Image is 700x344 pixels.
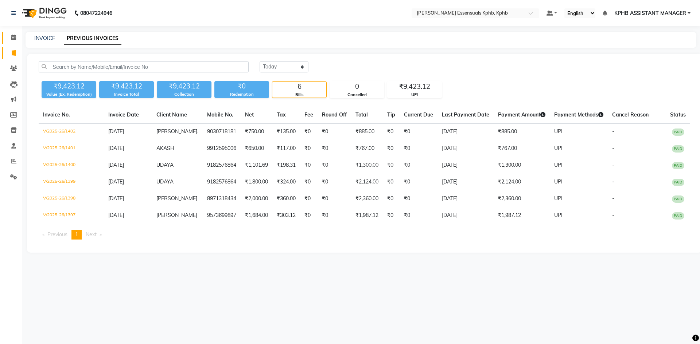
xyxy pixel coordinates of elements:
[34,35,55,41] a: INVOICE
[442,111,489,118] span: Last Payment Date
[80,3,112,23] b: 08047224946
[156,111,187,118] span: Client Name
[203,140,241,157] td: 9912595006
[437,174,494,190] td: [DATE]
[322,111,347,118] span: Round Off
[241,207,272,224] td: ₹1,684.00
[614,9,686,17] span: KPHB ASSISTANT MANAGER
[400,190,437,207] td: ₹0
[612,111,649,118] span: Cancel Reason
[383,190,400,207] td: ₹0
[383,140,400,157] td: ₹0
[39,61,249,72] input: Search by Name/Mobile/Email/Invoice No
[43,111,70,118] span: Invoice No.
[437,207,494,224] td: [DATE]
[494,123,550,141] td: ₹885.00
[108,128,124,135] span: [DATE]
[203,174,241,190] td: 9182576864
[64,32,121,45] a: PREVIOUS INVOICES
[318,123,351,141] td: ₹0
[404,111,433,118] span: Current Due
[318,157,351,174] td: ₹0
[388,82,442,92] div: ₹9,423.12
[612,195,614,202] span: -
[197,128,198,135] span: .
[47,231,67,238] span: Previous
[437,123,494,141] td: [DATE]
[272,140,300,157] td: ₹117.00
[300,174,318,190] td: ₹0
[39,157,104,174] td: V/2025-26/1400
[241,123,272,141] td: ₹750.00
[157,91,211,98] div: Collection
[241,174,272,190] td: ₹1,800.00
[272,207,300,224] td: ₹303.12
[245,111,254,118] span: Net
[554,111,603,118] span: Payment Methods
[554,178,563,185] span: UPI
[42,91,96,98] div: Value (Ex. Redemption)
[318,190,351,207] td: ₹0
[494,207,550,224] td: ₹1,987.12
[670,111,686,118] span: Status
[383,123,400,141] td: ₹0
[42,81,96,91] div: ₹9,423.12
[494,140,550,157] td: ₹767.00
[437,190,494,207] td: [DATE]
[554,195,563,202] span: UPI
[300,123,318,141] td: ₹0
[39,140,104,157] td: V/2025-26/1401
[383,174,400,190] td: ₹0
[108,162,124,168] span: [DATE]
[351,140,383,157] td: ₹767.00
[554,128,563,135] span: UPI
[241,190,272,207] td: ₹2,000.00
[108,178,124,185] span: [DATE]
[494,190,550,207] td: ₹2,360.00
[672,128,684,136] span: PAID
[241,157,272,174] td: ₹1,101.69
[383,157,400,174] td: ₹0
[156,195,197,202] span: [PERSON_NAME]
[672,212,684,220] span: PAID
[203,190,241,207] td: 8971318434
[157,81,211,91] div: ₹9,423.12
[214,91,269,98] div: Redemption
[387,111,395,118] span: Tip
[214,81,269,91] div: ₹0
[300,140,318,157] td: ₹0
[272,123,300,141] td: ₹135.00
[203,207,241,224] td: 9573699897
[400,140,437,157] td: ₹0
[612,178,614,185] span: -
[241,140,272,157] td: ₹650.00
[300,190,318,207] td: ₹0
[318,174,351,190] td: ₹0
[554,145,563,151] span: UPI
[39,190,104,207] td: V/2025-26/1398
[672,179,684,186] span: PAID
[156,145,174,151] span: AKASH
[400,123,437,141] td: ₹0
[108,212,124,218] span: [DATE]
[86,231,97,238] span: Next
[304,111,313,118] span: Fee
[39,230,690,240] nav: Pagination
[351,190,383,207] td: ₹2,360.00
[612,162,614,168] span: -
[272,190,300,207] td: ₹360.00
[75,231,78,238] span: 1
[330,82,384,92] div: 0
[494,157,550,174] td: ₹1,300.00
[554,162,563,168] span: UPI
[272,157,300,174] td: ₹198.31
[330,92,384,98] div: Cancelled
[437,157,494,174] td: [DATE]
[494,174,550,190] td: ₹2,124.00
[300,157,318,174] td: ₹0
[672,145,684,153] span: PAID
[19,3,69,23] img: logo
[300,207,318,224] td: ₹0
[156,128,197,135] span: [PERSON_NAME]
[400,174,437,190] td: ₹0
